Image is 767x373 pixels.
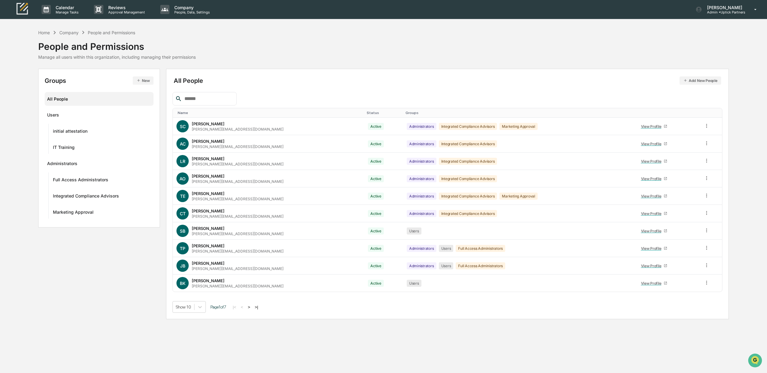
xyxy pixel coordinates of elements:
div: Users [407,227,421,235]
div: View Profile [641,142,664,146]
a: View Profile [638,261,670,271]
a: View Profile [638,174,670,183]
div: View Profile [641,264,664,268]
span: AC [180,141,186,146]
div: Home [38,30,50,35]
div: 🖐️ [6,77,11,82]
div: Active [368,123,384,130]
div: [PERSON_NAME] [192,261,224,266]
span: SC [180,124,186,129]
div: Administrators [407,140,436,147]
div: Integrated Compliance Advisors [439,210,497,217]
div: Active [368,140,384,147]
div: [PERSON_NAME][EMAIL_ADDRESS][DOMAIN_NAME] [192,284,283,288]
span: CT [180,211,186,216]
div: People and Permissions [88,30,135,35]
div: Integrated Compliance Advisors [53,193,119,201]
div: initial attestation [53,128,87,136]
div: Active [368,158,384,165]
div: Start new chat [21,46,100,53]
span: Data Lookup [12,88,39,94]
a: View Profile [638,244,670,253]
div: Toggle SortBy [367,111,401,115]
div: IT Training [53,145,75,152]
div: [PERSON_NAME][EMAIL_ADDRESS][DOMAIN_NAME] [192,162,283,166]
div: All People [47,94,151,104]
a: View Profile [638,122,670,131]
div: [PERSON_NAME] [192,174,224,179]
div: Full Access Administrators [456,262,505,269]
div: View Profile [641,194,664,198]
div: Active [368,193,384,200]
span: AO [180,176,186,181]
p: How can we help? [6,13,111,22]
a: Powered byPylon [43,103,74,108]
div: Active [368,262,384,269]
div: [PERSON_NAME][EMAIL_ADDRESS][DOMAIN_NAME] [192,127,283,131]
div: Full Access Administrators [456,245,505,252]
div: Active [368,210,384,217]
span: TE [180,194,185,199]
div: View Profile [641,176,664,181]
div: View Profile [641,281,664,286]
img: logo [15,2,29,17]
div: Toggle SortBy [406,111,632,115]
span: Preclearance [12,77,39,83]
div: Administrators [407,245,436,252]
div: Toggle SortBy [178,111,362,115]
div: Marketing Approval [499,193,538,200]
div: Users [439,262,454,269]
span: Pylon [61,103,74,108]
div: Manage all users within this organization, including managing their permissions [38,54,196,60]
div: Integrated Compliance Advisors [439,158,497,165]
p: Company [169,5,213,10]
div: [PERSON_NAME][EMAIL_ADDRESS][DOMAIN_NAME] [192,197,283,201]
div: Active [368,245,384,252]
div: [PERSON_NAME] [192,139,224,144]
a: View Profile [638,191,670,201]
div: [PERSON_NAME] [192,156,224,161]
div: Marketing Approval [53,209,94,217]
span: TP [180,246,185,251]
div: Integrated Compliance Advisors [439,123,497,130]
div: View Profile [641,159,664,164]
p: [PERSON_NAME] [702,5,745,10]
div: All People [174,76,721,85]
div: Toggle SortBy [637,111,698,115]
span: Attestations [50,77,76,83]
div: Marketing Approval [499,123,538,130]
p: Admin • Uptick Partners [702,10,745,14]
p: Approval Management [103,10,148,14]
div: Users [47,112,59,120]
p: People, Data, Settings [169,10,213,14]
div: Active [368,280,384,287]
div: Active [368,227,384,235]
div: [PERSON_NAME] [192,226,224,231]
div: Integrated Compliance Advisors [439,140,497,147]
span: JB [180,263,185,268]
div: [PERSON_NAME] [192,121,224,126]
p: Calendar [51,5,82,10]
span: BK [180,281,186,286]
div: View Profile [641,124,664,129]
div: Full Access Administrators [53,177,108,184]
div: [PERSON_NAME][EMAIL_ADDRESS][DOMAIN_NAME] [192,179,283,184]
a: 🖐️Preclearance [4,74,42,85]
div: Active [368,175,384,182]
div: [PERSON_NAME][EMAIL_ADDRESS][DOMAIN_NAME] [192,249,283,253]
div: Users [439,245,454,252]
div: Administrators [407,123,436,130]
div: Administrators [407,193,436,200]
iframe: Open customer support [747,353,764,369]
div: Toggle SortBy [705,111,719,115]
img: 1746055101610-c473b297-6a78-478c-a979-82029cc54cd1 [6,46,17,57]
div: [PERSON_NAME][EMAIL_ADDRESS][DOMAIN_NAME] [192,231,283,236]
p: Reviews [103,5,148,10]
div: We're available if you need us! [21,53,77,57]
div: [PERSON_NAME] [192,243,224,248]
button: >| [253,305,260,310]
div: [PERSON_NAME][EMAIL_ADDRESS][DOMAIN_NAME] [192,266,283,271]
div: View Profile [641,211,664,216]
